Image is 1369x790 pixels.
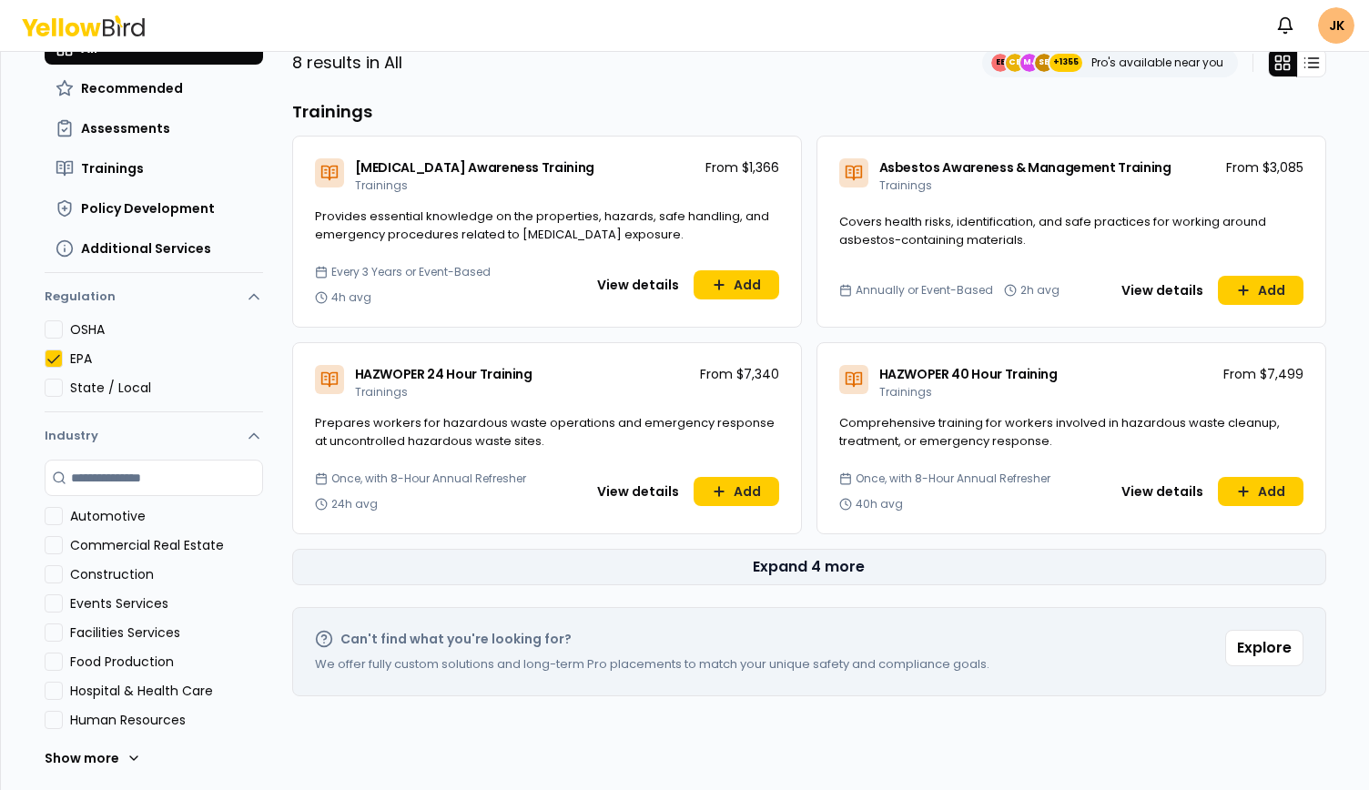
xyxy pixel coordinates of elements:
[70,682,263,700] label: Hospital & Health Care
[856,471,1050,486] span: Once, with 8-Hour Annual Refresher
[586,477,690,506] button: View details
[879,158,1171,177] span: Asbestos Awareness & Management Training
[879,384,932,400] span: Trainings
[45,740,141,776] button: Show more
[879,365,1058,383] span: HAZWOPER 40 Hour Training
[45,72,263,105] button: Recommended
[586,270,690,299] button: View details
[355,365,532,383] span: HAZWOPER 24 Hour Training
[1053,54,1079,72] span: +1355
[694,270,779,299] button: Add
[1110,477,1214,506] button: View details
[45,232,263,265] button: Additional Services
[292,549,1326,585] button: Expand 4 more
[355,158,594,177] span: [MEDICAL_DATA] Awareness Training
[839,213,1266,248] span: Covers health risks, identification, and safe practices for working around asbestos-containing ma...
[70,711,263,729] label: Human Resources
[331,265,491,279] span: Every 3 Years or Event-Based
[1318,7,1354,44] span: JK
[700,365,779,383] p: From $7,340
[70,507,263,525] label: Automotive
[331,290,371,305] span: 4h avg
[856,497,903,511] span: 40h avg
[331,471,526,486] span: Once, with 8-Hour Annual Refresher
[292,99,1326,125] h3: Trainings
[355,384,408,400] span: Trainings
[355,177,408,193] span: Trainings
[70,594,263,613] label: Events Services
[1020,54,1039,72] span: MJ
[45,320,263,411] div: Regulation
[70,320,263,339] label: OSHA
[45,412,263,460] button: Industry
[694,477,779,506] button: Add
[70,653,263,671] label: Food Production
[879,177,932,193] span: Trainings
[70,623,263,642] label: Facilities Services
[45,152,263,185] button: Trainings
[81,119,170,137] span: Assessments
[1223,365,1303,383] p: From $7,499
[1020,283,1060,298] span: 2h avg
[315,414,775,450] span: Prepares workers for hazardous waste operations and emergency response at uncontrolled hazardous ...
[1218,276,1303,305] button: Add
[1110,276,1214,305] button: View details
[70,349,263,368] label: EPA
[292,50,402,76] p: 8 results in All
[1226,158,1303,177] p: From $3,085
[1091,56,1223,70] p: Pro's available near you
[81,199,215,218] span: Policy Development
[315,208,769,243] span: Provides essential knowledge on the properties, hazards, safe handling, and emergency procedures ...
[81,159,144,177] span: Trainings
[81,239,211,258] span: Additional Services
[315,655,989,674] p: We offer fully custom solutions and long-term Pro placements to match your unique safety and comp...
[45,280,263,320] button: Regulation
[856,283,993,298] span: Annually or Event-Based
[991,54,1009,72] span: EE
[839,414,1280,450] span: Comprehensive training for workers involved in hazardous waste cleanup, treatment, or emergency r...
[45,112,263,145] button: Assessments
[331,497,378,511] span: 24h avg
[81,79,183,97] span: Recommended
[1225,630,1303,666] button: Explore
[1035,54,1053,72] span: SE
[70,565,263,583] label: Construction
[1218,477,1303,506] button: Add
[70,536,263,554] label: Commercial Real Estate
[705,158,779,177] p: From $1,366
[45,192,263,225] button: Policy Development
[340,630,572,648] h2: Can't find what you're looking for?
[1006,54,1024,72] span: CE
[70,379,263,397] label: State / Local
